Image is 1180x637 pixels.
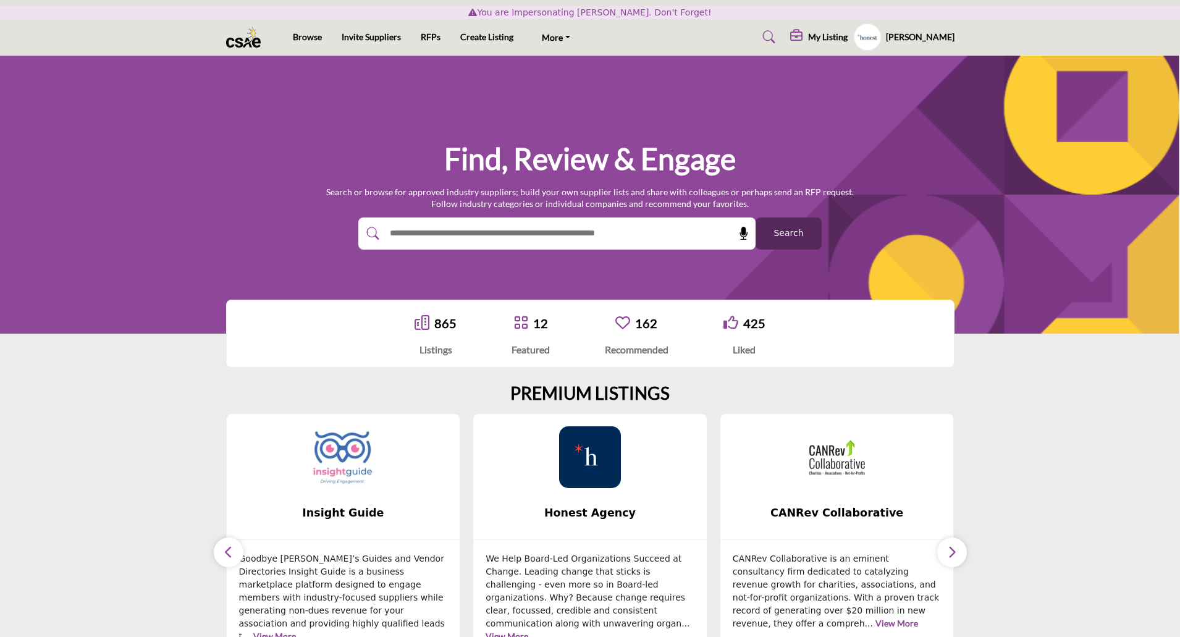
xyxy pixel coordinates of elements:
[415,342,457,357] div: Listings
[773,227,803,240] span: Search
[681,618,689,628] span: ...
[434,316,457,331] a: 865
[605,342,668,357] div: Recommended
[751,27,783,47] a: Search
[808,32,848,43] h5: My Listing
[312,426,374,488] img: Insight Guide
[421,32,440,42] a: RFPs
[635,316,657,331] a: 162
[245,505,442,521] span: Insight Guide
[226,27,268,48] img: Site Logo
[615,315,630,332] a: Go to Recommended
[854,23,881,51] button: Show hide supplier dropdown
[723,315,738,330] i: Go to Liked
[865,618,873,628] span: ...
[723,342,765,357] div: Liked
[245,497,442,529] b: Insight Guide
[513,315,528,332] a: Go to Featured
[492,505,688,521] span: Honest Agency
[743,316,765,331] a: 425
[326,186,854,210] p: Search or browse for approved industry suppliers; build your own supplier lists and share with co...
[512,342,550,357] div: Featured
[510,383,670,404] h2: PREMIUM LISTINGS
[720,497,954,529] a: CANRev Collaborative
[227,497,460,529] a: Insight Guide
[533,316,548,331] a: 12
[790,30,848,44] div: My Listing
[886,31,955,43] h5: [PERSON_NAME]
[533,28,579,46] a: More
[559,426,621,488] img: Honest Agency
[739,505,935,521] span: CANRev Collaborative
[342,32,401,42] a: Invite Suppliers
[875,618,918,628] a: View More
[492,497,688,529] b: Honest Agency
[733,552,942,630] p: CANRev Collaborative is an eminent consultancy firm dedicated to catalyzing revenue growth for ch...
[473,497,707,529] a: Honest Agency
[739,497,935,529] b: CANRev Collaborative
[806,426,868,488] img: CANRev Collaborative
[460,32,513,42] a: Create Listing
[293,32,322,42] a: Browse
[444,140,736,178] h1: Find, Review & Engage
[756,217,822,250] button: Search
